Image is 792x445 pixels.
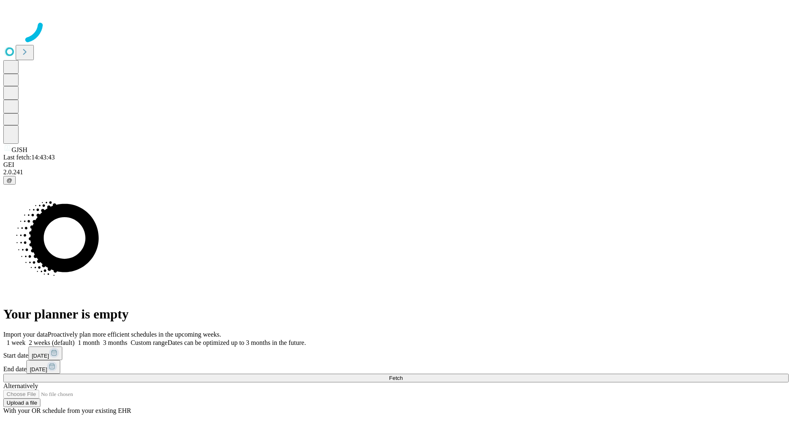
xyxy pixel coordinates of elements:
[131,339,167,346] span: Custom range
[389,375,403,381] span: Fetch
[3,374,789,382] button: Fetch
[103,339,127,346] span: 3 months
[32,353,49,359] span: [DATE]
[3,169,789,176] div: 2.0.241
[48,331,221,338] span: Proactively plan more efficient schedules in the upcoming weeks.
[30,366,47,372] span: [DATE]
[12,146,27,153] span: GJSH
[29,339,75,346] span: 2 weeks (default)
[7,339,26,346] span: 1 week
[3,407,131,414] span: With your OR schedule from your existing EHR
[26,360,60,374] button: [DATE]
[3,347,789,360] div: Start date
[7,177,12,183] span: @
[3,154,55,161] span: Last fetch: 14:43:43
[3,176,16,185] button: @
[3,398,40,407] button: Upload a file
[3,307,789,322] h1: Your planner is empty
[3,382,38,389] span: Alternatively
[3,161,789,169] div: GEI
[78,339,100,346] span: 1 month
[28,347,62,360] button: [DATE]
[167,339,306,346] span: Dates can be optimized up to 3 months in the future.
[3,360,789,374] div: End date
[3,331,48,338] span: Import your data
